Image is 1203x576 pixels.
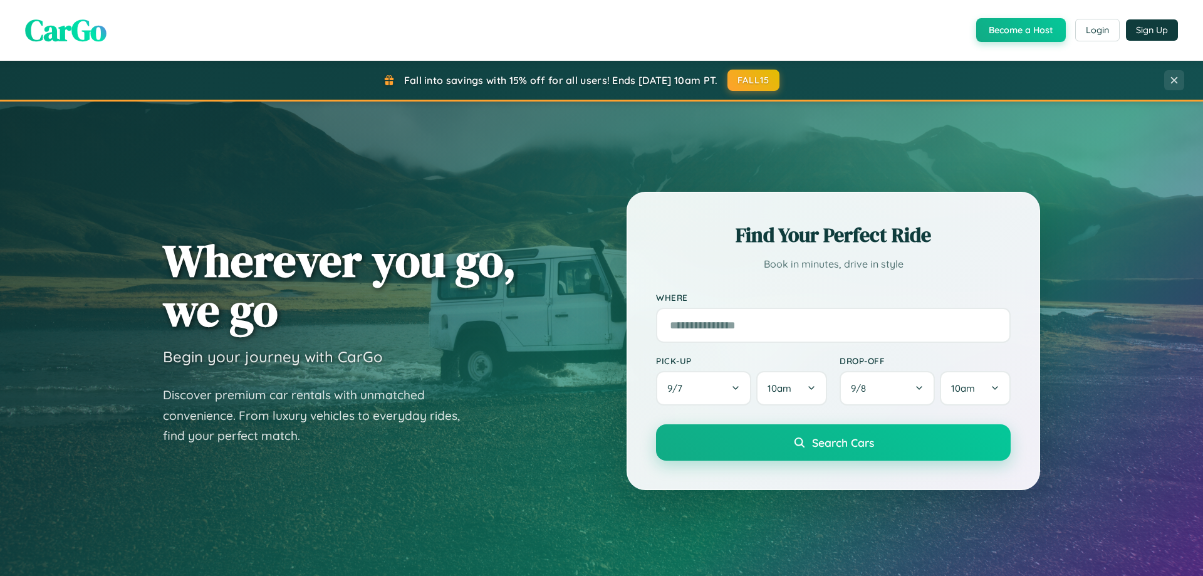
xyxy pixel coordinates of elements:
[163,236,516,335] h1: Wherever you go, we go
[25,9,107,51] span: CarGo
[976,18,1066,42] button: Become a Host
[163,385,476,446] p: Discover premium car rentals with unmatched convenience. From luxury vehicles to everyday rides, ...
[656,255,1011,273] p: Book in minutes, drive in style
[656,355,827,366] label: Pick-up
[951,382,975,394] span: 10am
[656,292,1011,303] label: Where
[1126,19,1178,41] button: Sign Up
[812,436,874,449] span: Search Cars
[851,382,872,394] span: 9 / 8
[667,382,689,394] span: 9 / 7
[656,371,751,406] button: 9/7
[656,221,1011,249] h2: Find Your Perfect Ride
[940,371,1011,406] button: 10am
[163,347,383,366] h3: Begin your journey with CarGo
[656,424,1011,461] button: Search Cars
[840,355,1011,366] label: Drop-off
[840,371,935,406] button: 9/8
[1075,19,1120,41] button: Login
[756,371,827,406] button: 10am
[404,74,718,86] span: Fall into savings with 15% off for all users! Ends [DATE] 10am PT.
[727,70,780,91] button: FALL15
[768,382,791,394] span: 10am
